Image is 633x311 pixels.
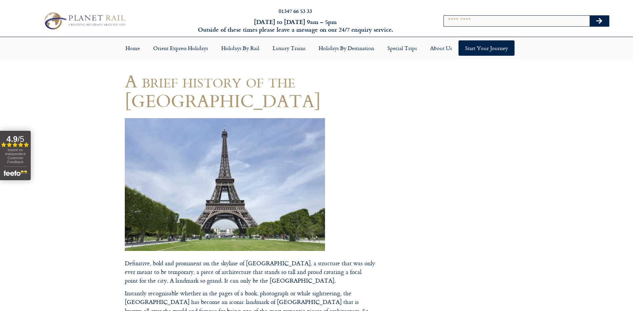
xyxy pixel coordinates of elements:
a: Special Trips [381,40,423,56]
a: Home [119,40,146,56]
p: Definitive, bold and prominent on the skyline of [GEOGRAPHIC_DATA], a structure that was only eve... [125,259,375,285]
a: Holidays by Rail [215,40,266,56]
a: Start your Journey [458,40,515,56]
a: About Us [423,40,458,56]
a: Orient Express Holidays [146,40,215,56]
h6: [DATE] to [DATE] 9am – 5pm Outside of these times please leave a message on our 24/7 enquiry serv... [171,18,420,34]
button: Search [590,16,609,26]
img: Planet Rail Train Holidays Logo [41,10,128,32]
nav: Menu [3,40,630,56]
a: 01347 66 53 33 [279,7,312,15]
h1: A brief history of the [GEOGRAPHIC_DATA] [125,71,375,110]
a: Holidays by Destination [312,40,381,56]
a: Luxury Trains [266,40,312,56]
